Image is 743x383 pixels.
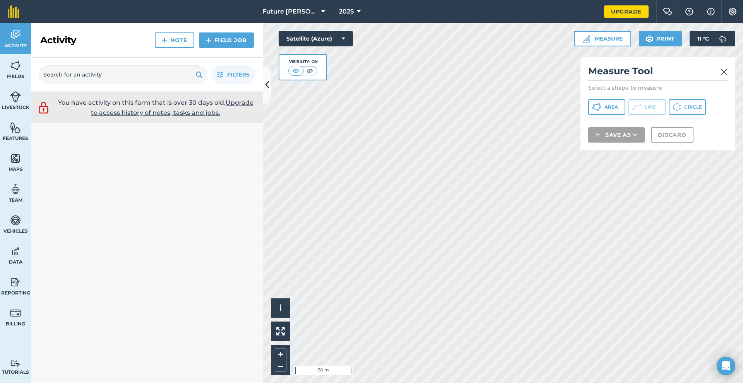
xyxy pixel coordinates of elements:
img: Two speech bubbles overlapping with the left bubble in the forefront [663,8,672,15]
a: Note [155,32,194,48]
h2: Measure Tool [588,65,728,81]
button: Print [639,31,682,46]
span: Circle [684,104,702,110]
span: Future [PERSON_NAME]'s Run [262,7,318,16]
span: i [279,303,282,313]
button: Area [588,99,625,115]
button: 11 °C [690,31,735,46]
span: 11 ° C [697,31,709,46]
p: You have activity on this farm that is over 30 days old. [54,98,257,117]
a: Upgrade to access history of notes, tasks and jobs. [91,99,253,116]
img: svg+xml;base64,PD94bWwgdmVyc2lvbj0iMS4wIiBlbmNvZGluZz0idXRmLTgiPz4KPCEtLSBHZW5lcmF0b3I6IEFkb2JlIE... [10,245,21,257]
button: Line [628,99,666,115]
img: svg+xml;base64,PD94bWwgdmVyc2lvbj0iMS4wIiBlbmNvZGluZz0idXRmLTgiPz4KPCEtLSBHZW5lcmF0b3I6IEFkb2JlIE... [37,100,50,115]
a: Field Job [199,32,254,48]
button: + [275,349,286,360]
div: Open Intercom Messenger [717,357,735,375]
button: Save as [588,127,645,143]
img: svg+xml;base64,PHN2ZyB4bWxucz0iaHR0cDovL3d3dy53My5vcmcvMjAwMC9zdmciIHdpZHRoPSIxNyIgaGVpZ2h0PSIxNy... [707,7,715,16]
button: Measure [574,31,631,46]
span: Filters [227,70,250,79]
img: svg+xml;base64,PD94bWwgdmVyc2lvbj0iMS4wIiBlbmNvZGluZz0idXRmLTgiPz4KPCEtLSBHZW5lcmF0b3I6IEFkb2JlIE... [715,31,731,46]
img: svg+xml;base64,PD94bWwgdmVyc2lvbj0iMS4wIiBlbmNvZGluZz0idXRmLTgiPz4KPCEtLSBHZW5lcmF0b3I6IEFkb2JlIE... [10,184,21,195]
button: – [275,360,286,371]
span: 2025 [339,7,354,16]
span: Area [604,104,618,110]
img: svg+xml;base64,PD94bWwgdmVyc2lvbj0iMS4wIiBlbmNvZGluZz0idXRmLTgiPz4KPCEtLSBHZW5lcmF0b3I6IEFkb2JlIE... [10,29,21,41]
img: svg+xml;base64,PHN2ZyB4bWxucz0iaHR0cDovL3d3dy53My5vcmcvMjAwMC9zdmciIHdpZHRoPSIxOSIgaGVpZ2h0PSIyNC... [195,70,203,79]
div: Visibility: On [288,59,318,65]
button: i [271,298,290,318]
img: svg+xml;base64,PD94bWwgdmVyc2lvbj0iMS4wIiBlbmNvZGluZz0idXRmLTgiPz4KPCEtLSBHZW5lcmF0b3I6IEFkb2JlIE... [10,360,21,367]
img: svg+xml;base64,PHN2ZyB4bWxucz0iaHR0cDovL3d3dy53My5vcmcvMjAwMC9zdmciIHdpZHRoPSI1NiIgaGVpZ2h0PSI2MC... [10,60,21,71]
img: svg+xml;base64,PHN2ZyB4bWxucz0iaHR0cDovL3d3dy53My5vcmcvMjAwMC9zdmciIHdpZHRoPSIxNCIgaGVpZ2h0PSIyNC... [206,36,211,45]
img: svg+xml;base64,PD94bWwgdmVyc2lvbj0iMS4wIiBlbmNvZGluZz0idXRmLTgiPz4KPCEtLSBHZW5lcmF0b3I6IEFkb2JlIE... [10,214,21,226]
input: Search for an activity [39,65,207,84]
button: Filters [211,65,255,84]
img: A question mark icon [685,8,694,15]
img: Ruler icon [582,35,590,43]
a: Upgrade [604,5,649,18]
img: A cog icon [728,8,737,15]
img: svg+xml;base64,PHN2ZyB4bWxucz0iaHR0cDovL3d3dy53My5vcmcvMjAwMC9zdmciIHdpZHRoPSIyMiIgaGVpZ2h0PSIzMC... [721,67,728,77]
img: fieldmargin Logo [8,5,19,18]
img: svg+xml;base64,PHN2ZyB4bWxucz0iaHR0cDovL3d3dy53My5vcmcvMjAwMC9zdmciIHdpZHRoPSIxNCIgaGVpZ2h0PSIyNC... [162,36,167,45]
p: Select a shape to measure [588,84,728,92]
button: Discard [651,127,693,143]
img: Four arrows, one pointing top left, one top right, one bottom right and the last bottom left [276,327,285,335]
img: svg+xml;base64,PHN2ZyB4bWxucz0iaHR0cDovL3d3dy53My5vcmcvMjAwMC9zdmciIHdpZHRoPSI1NiIgaGVpZ2h0PSI2MC... [10,122,21,133]
button: Satellite (Azure) [279,31,353,46]
img: svg+xml;base64,PD94bWwgdmVyc2lvbj0iMS4wIiBlbmNvZGluZz0idXRmLTgiPz4KPCEtLSBHZW5lcmF0b3I6IEFkb2JlIE... [10,307,21,319]
img: svg+xml;base64,PHN2ZyB4bWxucz0iaHR0cDovL3d3dy53My5vcmcvMjAwMC9zdmciIHdpZHRoPSIxOSIgaGVpZ2h0PSIyNC... [646,34,653,43]
img: svg+xml;base64,PHN2ZyB4bWxucz0iaHR0cDovL3d3dy53My5vcmcvMjAwMC9zdmciIHdpZHRoPSI1MCIgaGVpZ2h0PSI0MC... [291,67,301,75]
img: svg+xml;base64,PHN2ZyB4bWxucz0iaHR0cDovL3d3dy53My5vcmcvMjAwMC9zdmciIHdpZHRoPSI1NiIgaGVpZ2h0PSI2MC... [10,153,21,164]
button: Circle [669,99,706,115]
span: Line [645,104,656,110]
img: svg+xml;base64,PHN2ZyB4bWxucz0iaHR0cDovL3d3dy53My5vcmcvMjAwMC9zdmciIHdpZHRoPSIxNCIgaGVpZ2h0PSIyNC... [595,130,601,140]
img: svg+xml;base64,PHN2ZyB4bWxucz0iaHR0cDovL3d3dy53My5vcmcvMjAwMC9zdmciIHdpZHRoPSI1MCIgaGVpZ2h0PSI0MC... [305,67,315,75]
h2: Activity [40,34,76,46]
img: svg+xml;base64,PD94bWwgdmVyc2lvbj0iMS4wIiBlbmNvZGluZz0idXRmLTgiPz4KPCEtLSBHZW5lcmF0b3I6IEFkb2JlIE... [10,91,21,102]
img: svg+xml;base64,PD94bWwgdmVyc2lvbj0iMS4wIiBlbmNvZGluZz0idXRmLTgiPz4KPCEtLSBHZW5lcmF0b3I6IEFkb2JlIE... [10,276,21,288]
